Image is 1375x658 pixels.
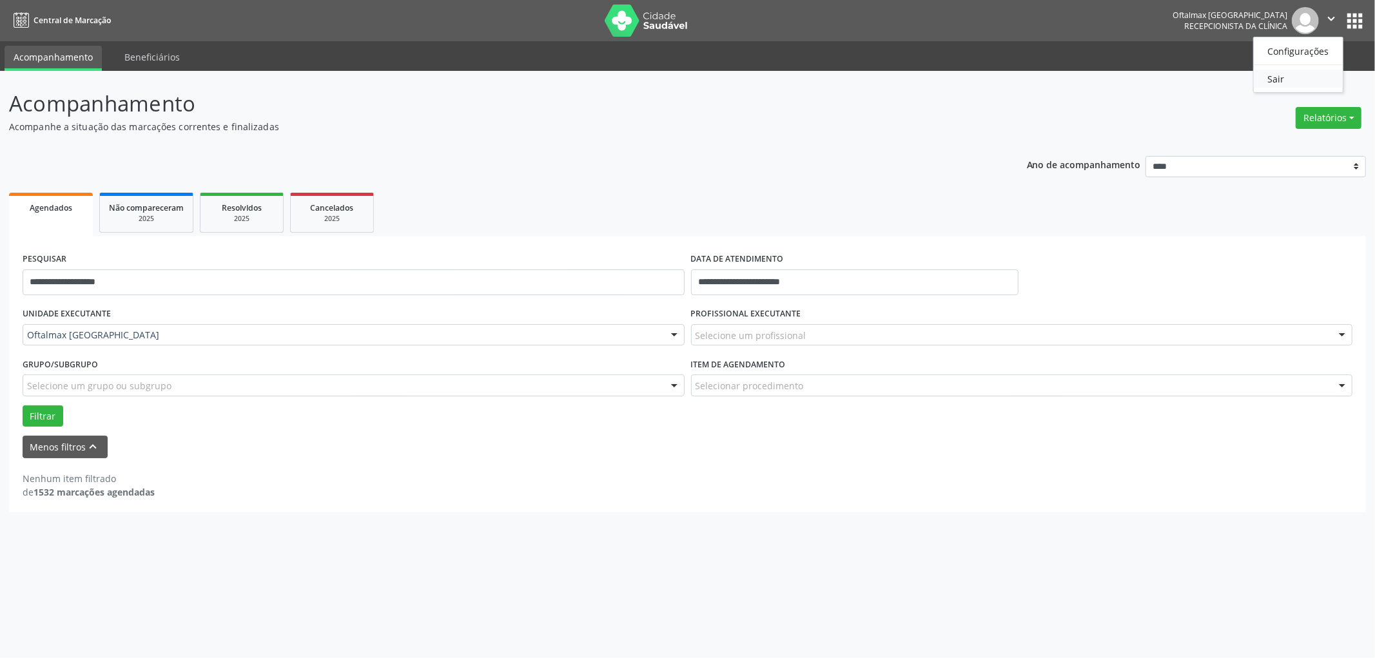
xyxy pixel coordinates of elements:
span: Cancelados [311,202,354,213]
strong: 1532 marcações agendadas [34,486,155,498]
p: Acompanhamento [9,88,959,120]
span: Central de Marcação [34,15,111,26]
div: Oftalmax [GEOGRAPHIC_DATA] [1173,10,1287,21]
div: 2025 [109,214,184,224]
a: Central de Marcação [9,10,111,31]
label: UNIDADE EXECUTANTE [23,304,111,324]
span: Não compareceram [109,202,184,213]
p: Ano de acompanhamento [1027,156,1141,172]
label: PESQUISAR [23,249,66,269]
span: Selecione um profissional [696,329,806,342]
div: de [23,485,155,499]
a: Sair [1254,70,1343,88]
span: Oftalmax [GEOGRAPHIC_DATA] [27,329,658,342]
button: Relatórios [1296,107,1361,129]
span: Selecione um grupo ou subgrupo [27,379,171,392]
p: Acompanhe a situação das marcações correntes e finalizadas [9,120,959,133]
i:  [1324,12,1338,26]
label: Grupo/Subgrupo [23,354,98,374]
img: img [1292,7,1319,34]
i: keyboard_arrow_up [86,440,101,454]
button:  [1319,7,1343,34]
ul:  [1253,37,1343,93]
a: Configurações [1254,42,1343,60]
button: Menos filtroskeyboard_arrow_up [23,436,108,458]
label: PROFISSIONAL EXECUTANTE [691,304,801,324]
span: Resolvidos [222,202,262,213]
label: DATA DE ATENDIMENTO [691,249,784,269]
span: Recepcionista da clínica [1184,21,1287,32]
a: Acompanhamento [5,46,102,71]
button: apps [1343,10,1366,32]
span: Agendados [30,202,72,213]
button: Filtrar [23,405,63,427]
span: Selecionar procedimento [696,379,804,392]
div: Nenhum item filtrado [23,472,155,485]
div: 2025 [210,214,274,224]
a: Beneficiários [115,46,189,68]
label: Item de agendamento [691,354,786,374]
div: 2025 [300,214,364,224]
